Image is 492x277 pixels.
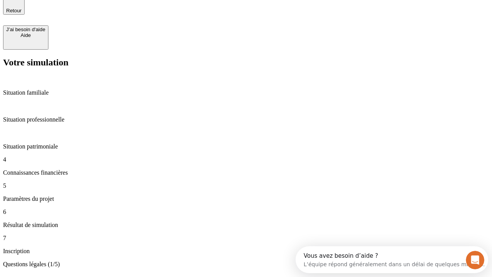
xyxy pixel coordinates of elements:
button: J’ai besoin d'aideAide [3,25,48,50]
div: Aide [6,32,45,38]
p: 5 [3,182,489,189]
p: Questions légales (1/5) [3,261,489,268]
p: Situation patrimoniale [3,143,489,150]
span: Retour [6,8,22,13]
p: 4 [3,156,489,163]
div: J’ai besoin d'aide [6,27,45,32]
p: Situation professionnelle [3,116,489,123]
iframe: Intercom live chat [466,251,484,269]
div: Ouvrir le Messenger Intercom [3,3,212,24]
p: Connaissances financières [3,169,489,176]
p: Résultat de simulation [3,222,489,229]
p: Paramètres du projet [3,195,489,202]
p: Situation familiale [3,89,489,96]
div: Vous avez besoin d’aide ? [8,7,189,13]
p: 6 [3,209,489,215]
h2: Votre simulation [3,57,489,68]
iframe: Intercom live chat discovery launcher [296,246,488,273]
div: L’équipe répond généralement dans un délai de quelques minutes. [8,13,189,21]
p: 7 [3,235,489,242]
p: Inscription [3,248,489,255]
